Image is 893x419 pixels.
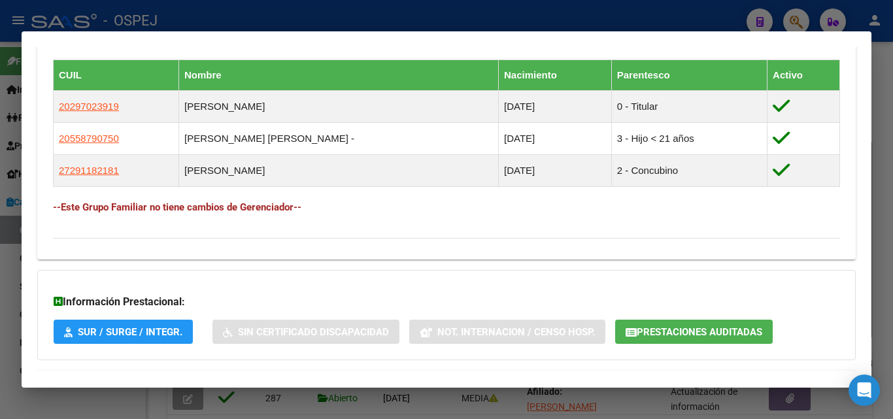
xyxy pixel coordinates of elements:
span: 27291182181 [59,165,119,176]
button: Prestaciones Auditadas [615,320,773,344]
td: [PERSON_NAME] [178,91,498,123]
button: SUR / SURGE / INTEGR. [54,320,193,344]
td: [DATE] [499,155,612,187]
button: Sin Certificado Discapacidad [212,320,399,344]
span: 20558790750 [59,133,119,144]
button: Not. Internacion / Censo Hosp. [409,320,605,344]
th: Nombre [178,60,498,91]
h3: Información Prestacional: [54,294,839,310]
mat-expansion-panel-header: Aportes y Contribuciones del Afiliado: 20538155153 [37,371,856,402]
h4: --Este Grupo Familiar no tiene cambios de Gerenciador-- [53,200,840,214]
th: CUIL [54,60,179,91]
span: Not. Internacion / Censo Hosp. [437,326,595,338]
th: Nacimiento [499,60,612,91]
span: Sin Certificado Discapacidad [238,326,389,338]
td: [PERSON_NAME] [PERSON_NAME] - [178,123,498,155]
td: 0 - Titular [611,91,767,123]
span: 20297023919 [59,101,119,112]
span: SUR / SURGE / INTEGR. [78,326,182,338]
td: [DATE] [499,123,612,155]
span: Prestaciones Auditadas [637,326,762,338]
th: Activo [767,60,840,91]
td: 2 - Concubino [611,155,767,187]
td: [PERSON_NAME] [178,155,498,187]
div: Open Intercom Messenger [849,375,880,406]
th: Parentesco [611,60,767,91]
td: 3 - Hijo < 21 años [611,123,767,155]
td: [DATE] [499,91,612,123]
